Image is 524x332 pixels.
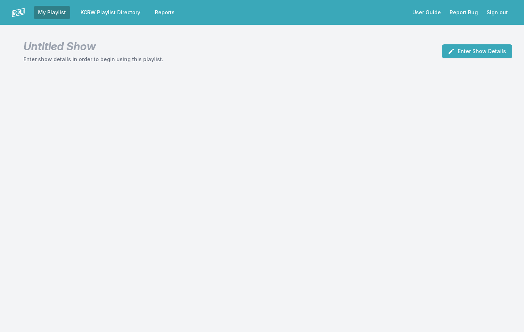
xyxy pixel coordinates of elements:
[408,6,445,19] a: User Guide
[442,44,512,58] button: Enter Show Details
[34,6,70,19] a: My Playlist
[23,40,163,53] h1: Untitled Show
[12,6,25,19] img: logo-white-87cec1fa9cbef997252546196dc51331.png
[23,56,163,63] p: Enter show details in order to begin using this playlist.
[482,6,512,19] button: Sign out
[76,6,145,19] a: KCRW Playlist Directory
[150,6,179,19] a: Reports
[445,6,482,19] a: Report Bug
